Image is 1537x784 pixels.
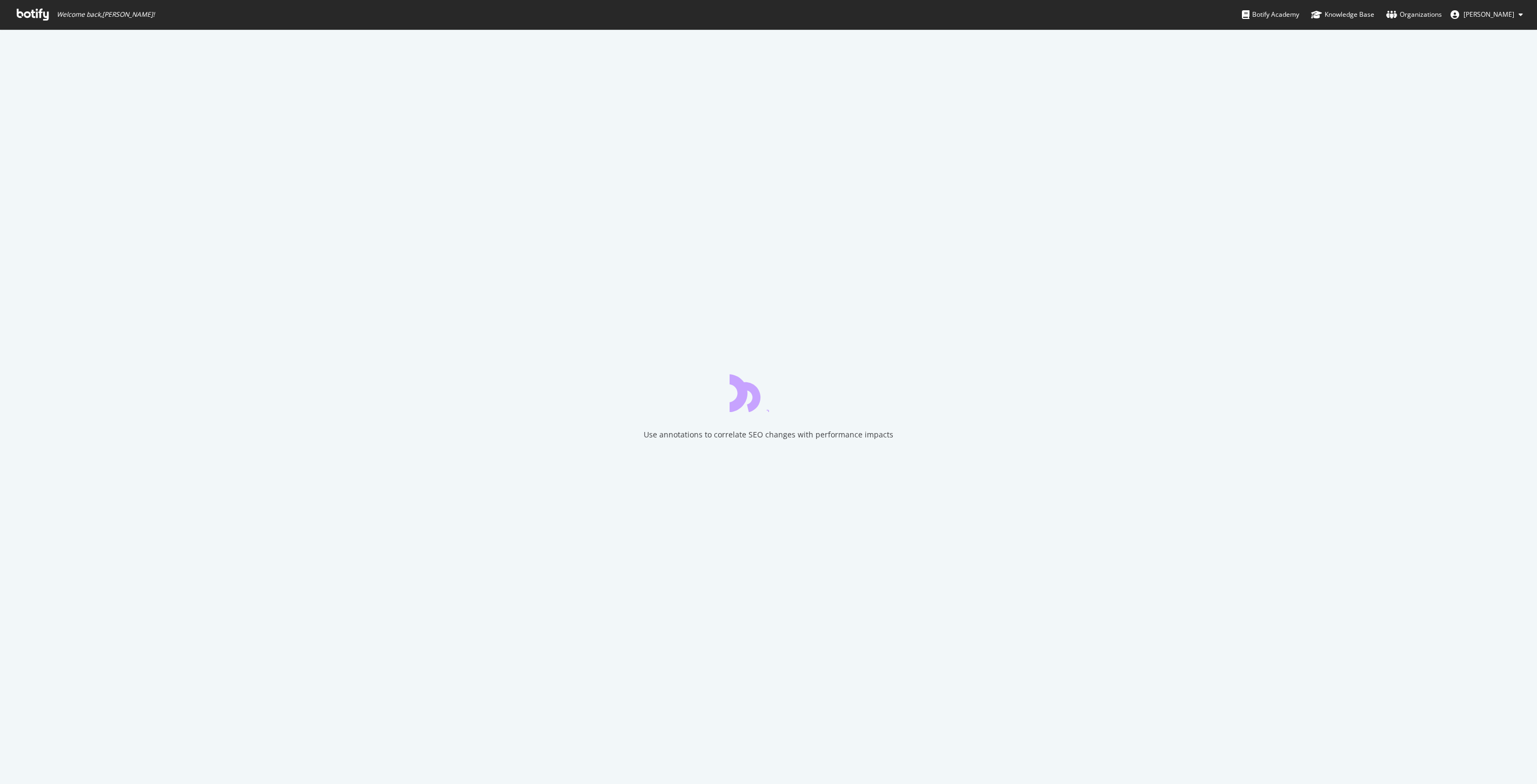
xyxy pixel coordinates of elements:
[644,429,893,440] div: Use annotations to correlate SEO changes with performance impacts
[57,10,155,19] span: Welcome back, [PERSON_NAME] !
[1464,10,1514,19] span: David Drey
[1386,9,1442,20] div: Organizations
[1442,6,1532,23] button: [PERSON_NAME]
[1242,9,1299,20] div: Botify Academy
[730,373,807,412] div: animation
[1311,9,1374,20] div: Knowledge Base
